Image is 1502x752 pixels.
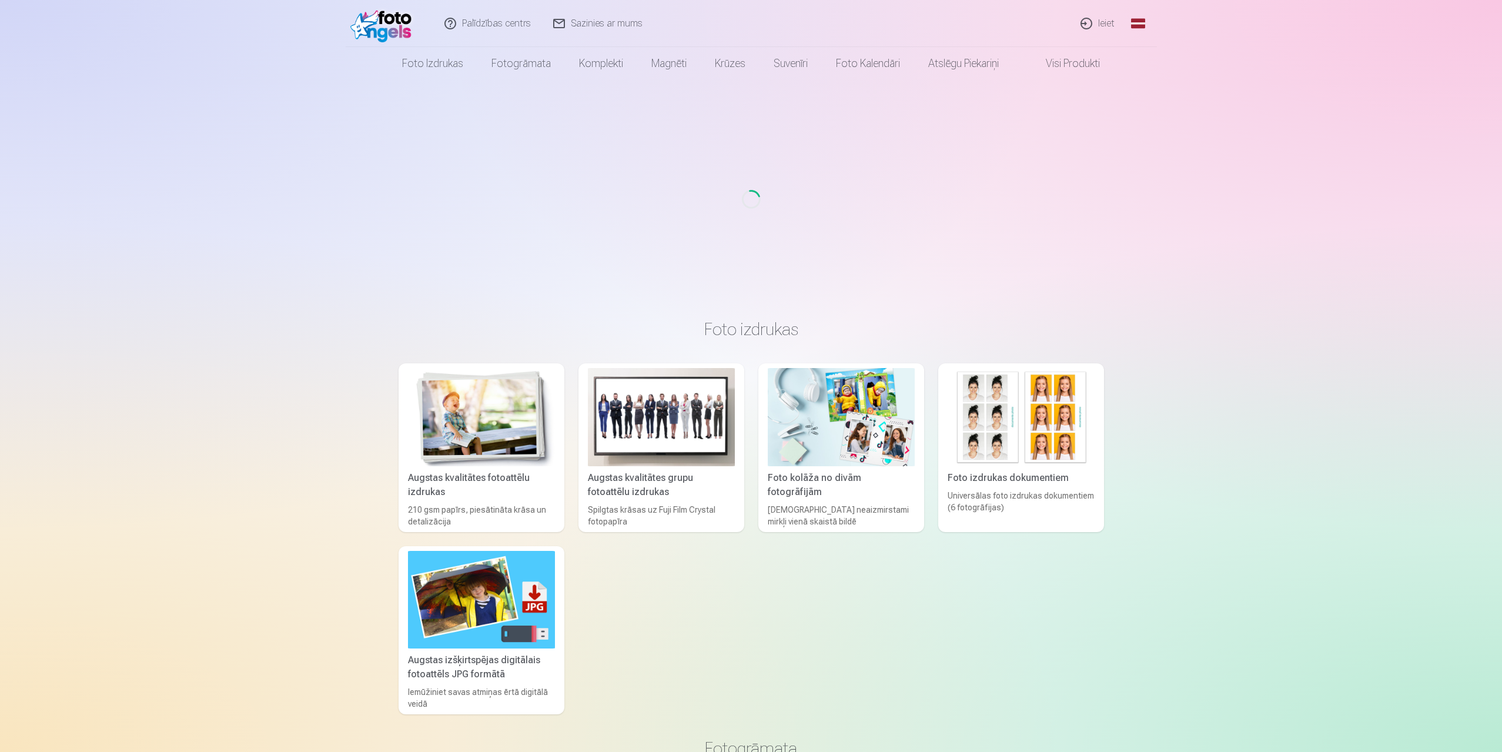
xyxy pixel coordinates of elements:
div: Spilgtas krāsas uz Fuji Film Crystal fotopapīra [583,504,740,527]
img: Foto izdrukas dokumentiem [948,368,1095,466]
a: Foto izdrukas dokumentiemFoto izdrukas dokumentiemUniversālas foto izdrukas dokumentiem (6 fotogr... [938,363,1104,532]
a: Augstas kvalitātes grupu fotoattēlu izdrukasAugstas kvalitātes grupu fotoattēlu izdrukasSpilgtas ... [578,363,744,532]
div: [DEMOGRAPHIC_DATA] neaizmirstami mirkļi vienā skaistā bildē [763,504,919,527]
a: Magnēti [637,47,701,80]
a: Augstas kvalitātes fotoattēlu izdrukasAugstas kvalitātes fotoattēlu izdrukas210 gsm papīrs, piesā... [399,363,564,532]
a: Krūzes [701,47,760,80]
a: Foto kalendāri [822,47,914,80]
a: Foto kolāža no divām fotogrāfijāmFoto kolāža no divām fotogrāfijām[DEMOGRAPHIC_DATA] neaizmirstam... [758,363,924,532]
a: Komplekti [565,47,637,80]
div: Augstas kvalitātes fotoattēlu izdrukas [403,471,560,499]
img: Augstas kvalitātes grupu fotoattēlu izdrukas [588,368,735,466]
div: 210 gsm papīrs, piesātināta krāsa un detalizācija [403,504,560,527]
a: Augstas izšķirtspējas digitālais fotoattēls JPG formātāAugstas izšķirtspējas digitālais fotoattēl... [399,546,564,715]
img: Augstas kvalitātes fotoattēlu izdrukas [408,368,555,466]
a: Suvenīri [760,47,822,80]
img: Foto kolāža no divām fotogrāfijām [768,368,915,466]
div: Foto kolāža no divām fotogrāfijām [763,471,919,499]
a: Atslēgu piekariņi [914,47,1013,80]
div: Foto izdrukas dokumentiem [943,471,1099,485]
h3: Foto izdrukas [408,319,1095,340]
img: Augstas izšķirtspējas digitālais fotoattēls JPG formātā [408,551,555,649]
img: /fa1 [350,5,418,42]
div: Augstas izšķirtspējas digitālais fotoattēls JPG formātā [403,653,560,681]
div: Universālas foto izdrukas dokumentiem (6 fotogrāfijas) [943,490,1099,527]
a: Foto izdrukas [388,47,477,80]
div: Iemūžiniet savas atmiņas ērtā digitālā veidā [403,686,560,710]
div: Augstas kvalitātes grupu fotoattēlu izdrukas [583,471,740,499]
a: Visi produkti [1013,47,1114,80]
a: Fotogrāmata [477,47,565,80]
